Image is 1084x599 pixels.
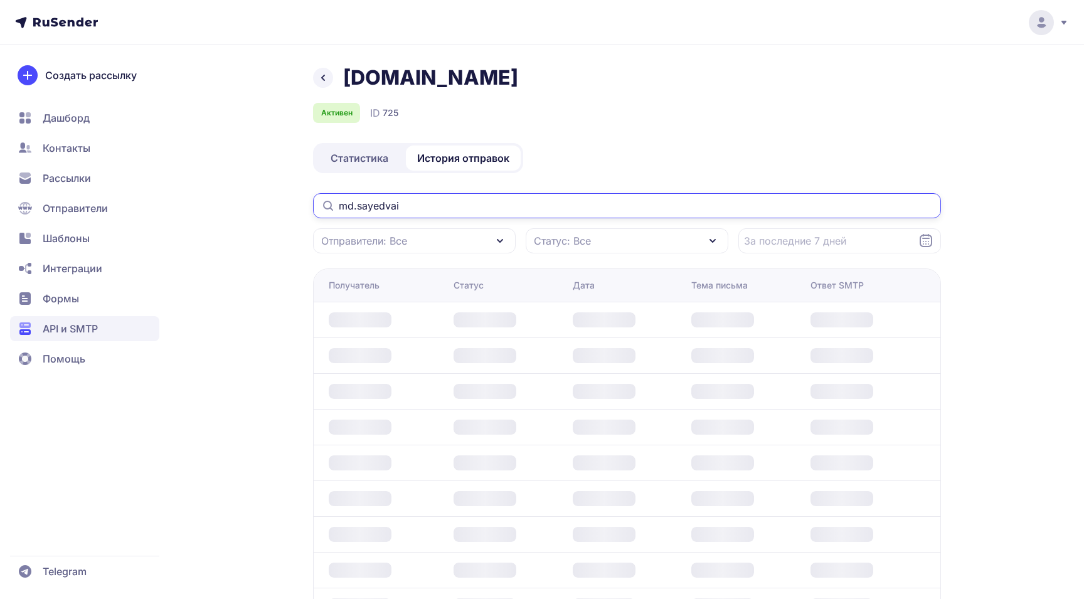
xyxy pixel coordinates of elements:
div: Дата [573,279,595,292]
div: Получатель [329,279,380,292]
span: API и SMTP [43,321,98,336]
span: Шаблоны [43,231,90,246]
span: Отправители [43,201,108,216]
span: Интеграции [43,261,102,276]
span: Контакты [43,140,90,156]
input: Поиск [313,193,941,218]
span: Активен [321,108,353,118]
span: Дашборд [43,110,90,125]
a: Telegram [10,559,159,584]
div: Тема письма [691,279,748,292]
div: ID [370,105,398,120]
h1: [DOMAIN_NAME] [343,65,518,90]
input: Datepicker input [738,228,941,253]
span: История отправок [417,151,509,166]
div: Ответ SMTP [810,279,864,292]
div: Статус [454,279,484,292]
span: Создать рассылку [45,68,137,83]
span: Формы [43,291,79,306]
span: Статистика [331,151,388,166]
a: Статистика [316,146,403,171]
span: Рассылки [43,171,91,186]
span: Telegram [43,564,87,579]
span: 725 [383,107,398,119]
span: Статус: Все [534,233,591,248]
a: История отправок [406,146,521,171]
span: Отправители: Все [321,233,407,248]
span: Помощь [43,351,85,366]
